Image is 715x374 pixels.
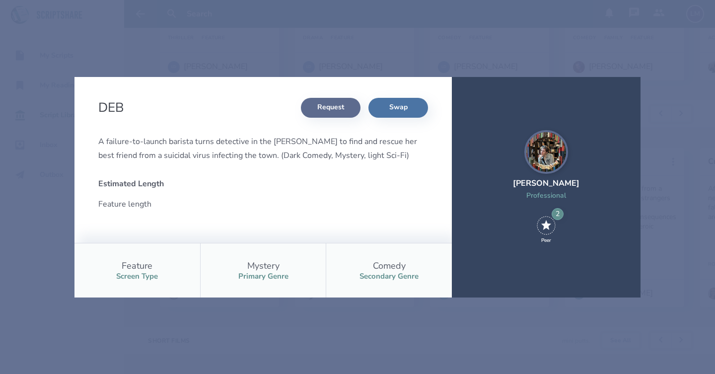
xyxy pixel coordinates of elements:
[247,260,280,272] div: Mystery
[98,99,128,116] h2: DEB
[552,208,564,220] div: 2
[524,130,568,174] img: user_1684950674-crop.jpg
[98,197,255,211] div: Feature length
[541,237,552,244] div: Peer
[513,191,579,200] div: Professional
[98,178,255,189] div: Estimated Length
[373,260,406,272] div: Comedy
[238,272,288,281] div: Primary Genre
[513,178,579,189] div: [PERSON_NAME]
[537,216,556,244] div: 2 Recommends
[301,98,360,118] button: Request
[122,260,152,272] div: Feature
[368,98,428,118] button: Swap
[116,272,158,281] div: Screen Type
[513,130,579,212] a: [PERSON_NAME]Professional
[359,272,419,281] div: Secondary Genre
[98,135,428,162] div: A failure-to-launch barista turns detective in the [PERSON_NAME] to find and rescue her best frie...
